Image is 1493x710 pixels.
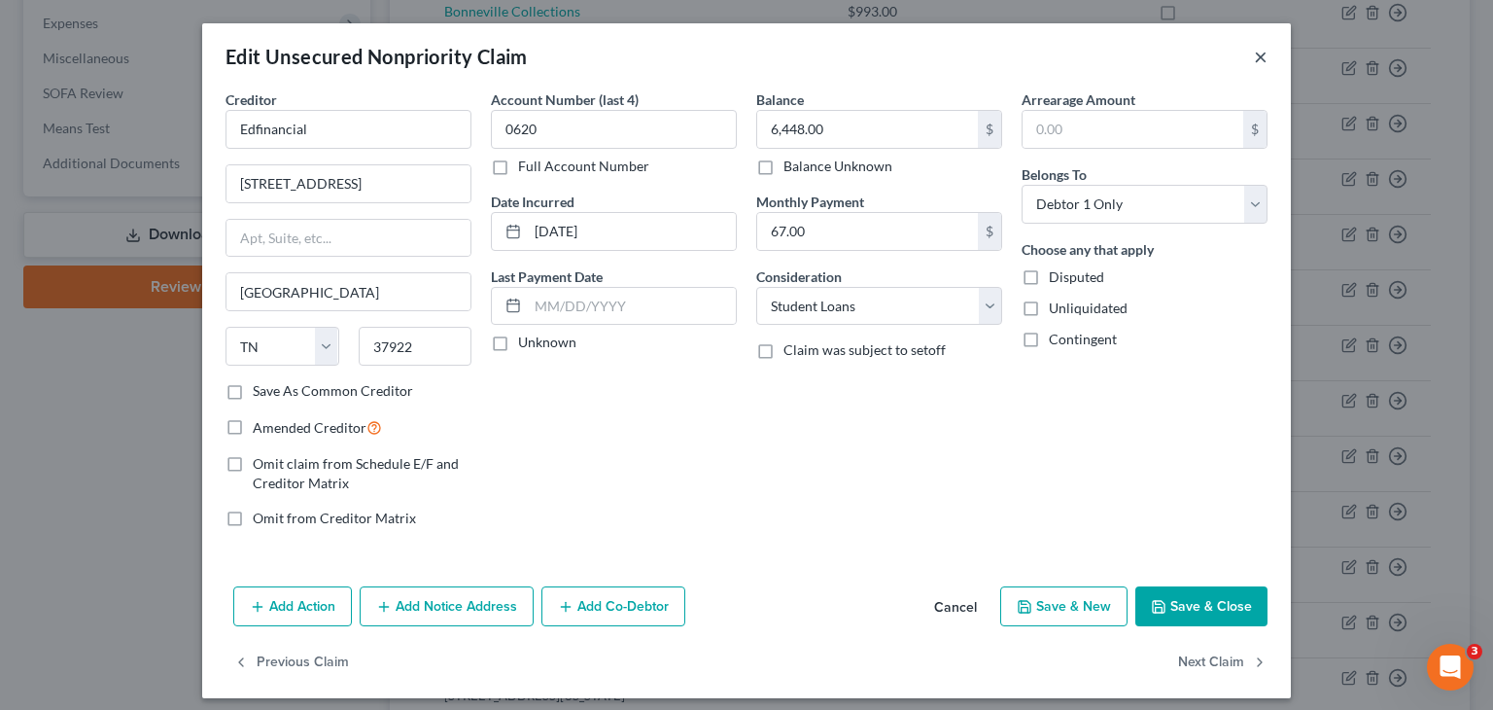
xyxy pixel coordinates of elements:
button: Cancel [919,588,992,627]
input: Enter zip... [359,327,472,366]
label: Consideration [756,266,842,287]
span: Contingent [1049,331,1117,347]
label: Balance Unknown [783,157,892,176]
span: 3 [1467,644,1482,659]
div: $ [978,213,1001,250]
label: Unknown [518,333,576,352]
button: Add Action [233,586,352,627]
button: × [1254,45,1267,68]
label: Balance [756,89,804,110]
input: 0.00 [757,111,978,148]
label: Full Account Number [518,157,649,176]
button: Save & New [1000,586,1128,627]
input: 0.00 [1023,111,1243,148]
span: Omit claim from Schedule E/F and Creditor Matrix [253,455,459,491]
iframe: Intercom live chat [1427,644,1474,691]
span: Claim was subject to setoff [783,341,946,358]
button: Add Notice Address [360,586,534,627]
input: Search creditor by name... [226,110,471,149]
input: Apt, Suite, etc... [226,220,470,257]
label: Date Incurred [491,192,574,212]
label: Last Payment Date [491,266,603,287]
span: Omit from Creditor Matrix [253,510,416,526]
input: MM/DD/YYYY [528,213,736,250]
span: Creditor [226,91,277,108]
span: Amended Creditor [253,419,366,436]
div: $ [978,111,1001,148]
button: Add Co-Debtor [541,586,685,627]
label: Monthly Payment [756,192,864,212]
button: Next Claim [1178,642,1267,683]
input: MM/DD/YYYY [528,288,736,325]
input: 0.00 [757,213,978,250]
input: Enter city... [226,273,470,310]
div: Edit Unsecured Nonpriority Claim [226,43,528,70]
div: $ [1243,111,1267,148]
label: Account Number (last 4) [491,89,639,110]
input: Enter address... [226,165,470,202]
button: Previous Claim [233,642,349,683]
label: Arrearage Amount [1022,89,1135,110]
label: Choose any that apply [1022,239,1154,260]
input: XXXX [491,110,737,149]
label: Save As Common Creditor [253,381,413,401]
span: Belongs To [1022,166,1087,183]
button: Save & Close [1135,586,1267,627]
span: Disputed [1049,268,1104,285]
span: Unliquidated [1049,300,1128,316]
